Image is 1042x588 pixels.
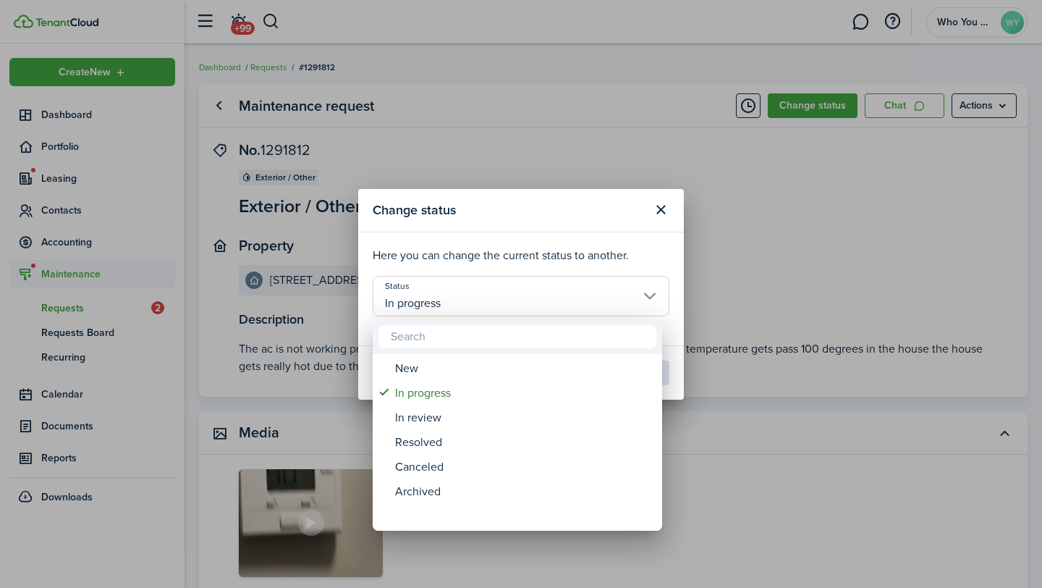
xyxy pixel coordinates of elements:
[395,381,651,406] div: In progress
[395,479,651,504] div: Archived
[373,354,662,531] mbsc-wheel: Status
[395,406,651,430] div: In review
[378,325,656,348] input: Search
[395,356,651,381] div: New
[395,455,651,479] div: Canceled
[395,430,651,455] div: Resolved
